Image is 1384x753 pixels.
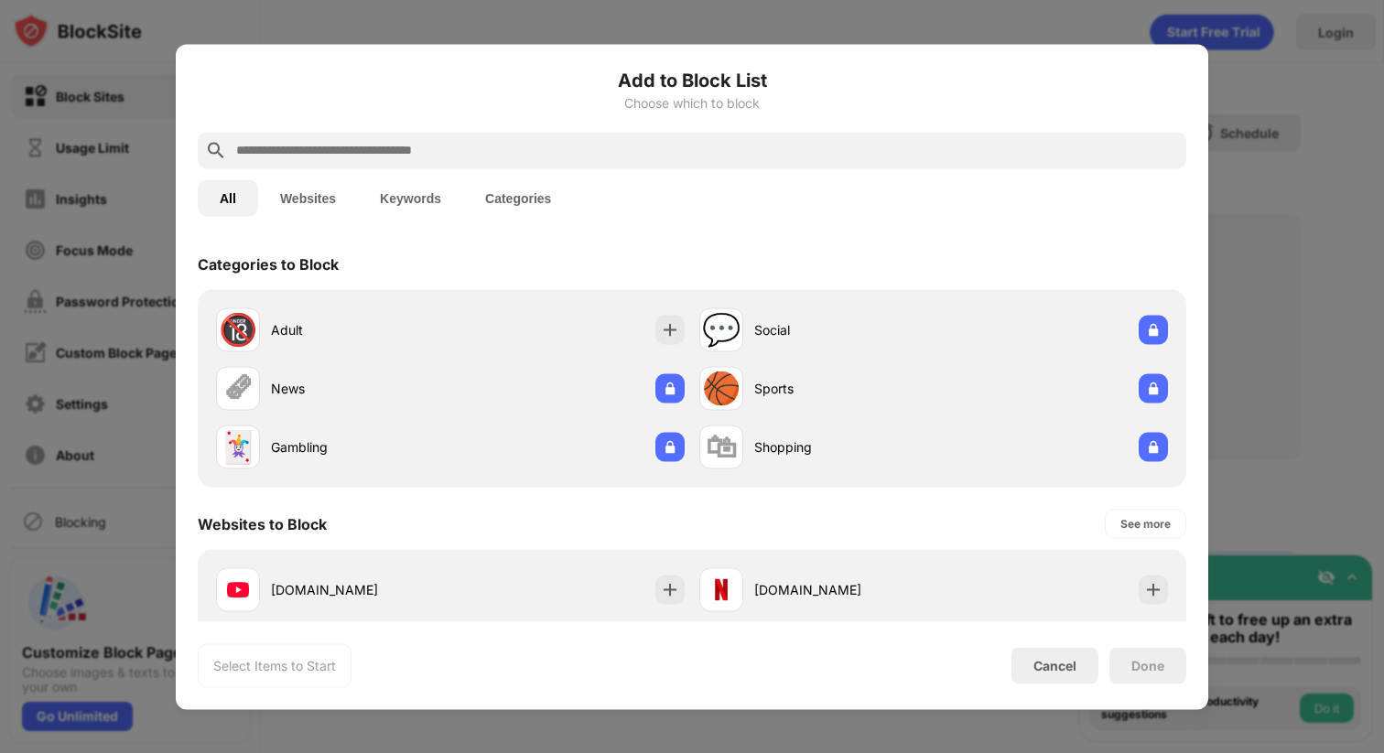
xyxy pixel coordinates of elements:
[227,578,249,600] img: favicons
[271,320,450,339] div: Adult
[358,179,463,216] button: Keywords
[754,379,934,398] div: Sports
[1033,658,1076,673] div: Cancel
[1131,658,1164,672] div: Done
[702,311,741,349] div: 💬
[754,580,934,599] div: [DOMAIN_NAME]
[258,179,358,216] button: Websites
[198,66,1186,93] h6: Add to Block List
[219,311,257,349] div: 🔞
[463,179,573,216] button: Categories
[754,437,934,457] div: Shopping
[710,578,732,600] img: favicons
[198,254,339,273] div: Categories to Block
[198,95,1186,110] div: Choose which to block
[222,370,254,407] div: 🗞
[205,139,227,161] img: search.svg
[213,656,336,674] div: Select Items to Start
[1120,514,1171,532] div: See more
[271,379,450,398] div: News
[198,514,327,532] div: Websites to Block
[754,320,934,339] div: Social
[271,580,450,599] div: [DOMAIN_NAME]
[198,179,258,216] button: All
[706,428,737,466] div: 🛍
[271,437,450,457] div: Gambling
[702,370,741,407] div: 🏀
[219,428,257,466] div: 🃏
